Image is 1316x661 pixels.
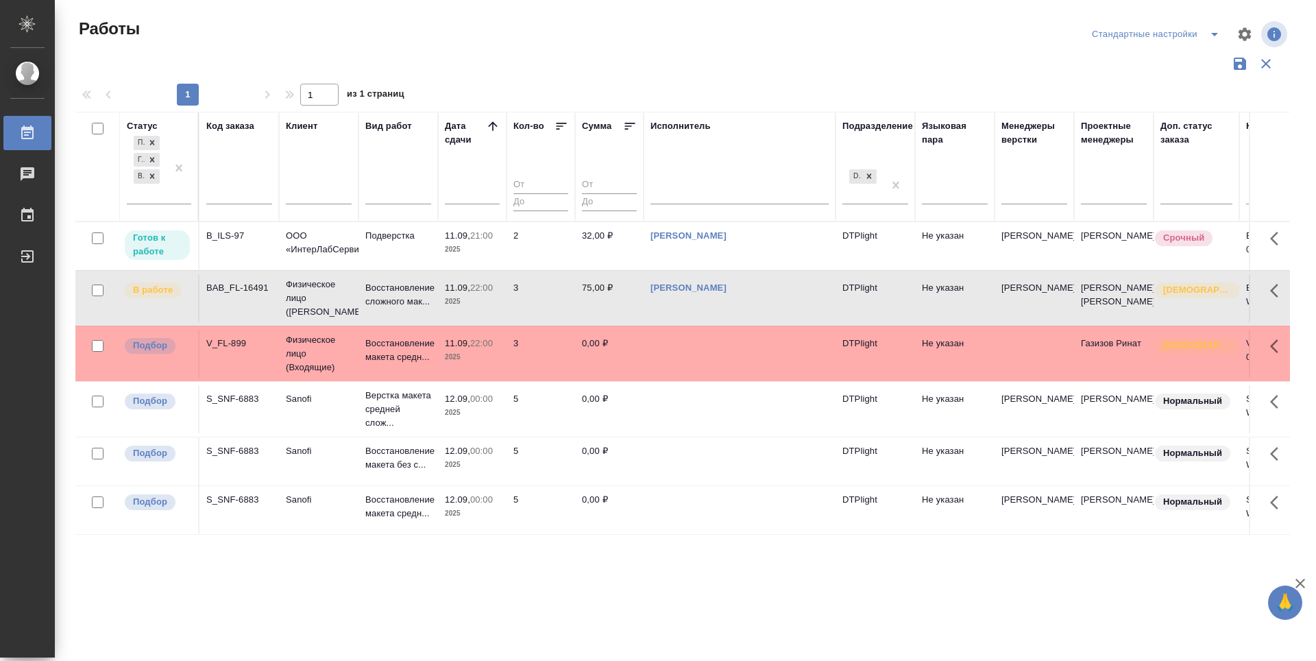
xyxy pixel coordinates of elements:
[848,168,878,185] div: DTPlight
[365,444,431,472] p: Восстановление макета без с...
[582,119,611,133] div: Сумма
[1081,119,1147,147] div: Проектные менеджеры
[849,169,862,184] div: DTPlight
[470,446,493,456] p: 00:00
[123,337,191,355] div: Можно подбирать исполнителей
[1163,283,1232,297] p: [DEMOGRAPHIC_DATA]
[286,333,352,374] p: Физическое лицо (Входящие)
[1262,330,1295,363] button: Здесь прячутся важные кнопки
[1227,51,1253,77] button: Сохранить фильтры
[1001,281,1067,295] p: [PERSON_NAME]
[445,243,500,256] p: 2025
[1262,486,1295,519] button: Здесь прячутся важные кнопки
[286,278,352,319] p: Физическое лицо ([PERSON_NAME])
[513,177,568,194] input: От
[1074,486,1154,534] td: [PERSON_NAME]
[915,274,995,322] td: Не указан
[1001,444,1067,458] p: [PERSON_NAME]
[915,486,995,534] td: Не указан
[575,330,644,378] td: 0,00 ₽
[1262,385,1295,418] button: Здесь прячутся важные кнопки
[133,231,182,259] p: Готов к работе
[1001,119,1067,147] div: Менеджеры верстки
[507,222,575,270] td: 2
[507,330,575,378] td: 3
[650,119,711,133] div: Исполнитель
[445,230,470,241] p: 11.09,
[1074,385,1154,433] td: [PERSON_NAME]
[127,119,158,133] div: Статус
[286,229,352,256] p: ООО «ИнтерЛабСервис»
[347,86,404,106] span: из 1 страниц
[650,230,727,241] a: [PERSON_NAME]
[206,229,272,243] div: B_ILS-97
[206,337,272,350] div: V_FL-899
[915,385,995,433] td: Не указан
[1163,446,1222,460] p: Нормальный
[836,222,915,270] td: DTPlight
[1163,394,1222,408] p: Нормальный
[286,493,352,507] p: Sanofi
[445,507,500,520] p: 2025
[1261,21,1290,47] span: Посмотреть информацию
[842,119,913,133] div: Подразделение
[133,446,167,460] p: Подбор
[445,295,500,309] p: 2025
[75,18,140,40] span: Работы
[507,437,575,485] td: 5
[286,119,317,133] div: Клиент
[836,385,915,433] td: DTPlight
[836,330,915,378] td: DTPlight
[470,283,493,293] p: 22:00
[133,394,167,408] p: Подбор
[507,486,575,534] td: 5
[507,274,575,322] td: 3
[836,437,915,485] td: DTPlight
[1262,274,1295,307] button: Здесь прячутся важные кнопки
[445,458,500,472] p: 2025
[1074,437,1154,485] td: [PERSON_NAME]
[133,495,167,509] p: Подбор
[123,392,191,411] div: Можно подбирать исполнителей
[134,153,145,167] div: Готов к работе
[365,389,431,430] p: Верстка макета средней слож...
[915,330,995,378] td: Не указан
[1228,18,1261,51] span: Настроить таблицу
[1163,231,1204,245] p: Срочный
[1274,588,1297,617] span: 🙏
[470,230,493,241] p: 21:00
[123,444,191,463] div: Можно подбирать исполнителей
[206,444,272,458] div: S_SNF-6883
[470,494,493,505] p: 00:00
[470,338,493,348] p: 22:00
[575,486,644,534] td: 0,00 ₽
[1246,119,1299,133] div: Код работы
[650,283,727,293] a: [PERSON_NAME]
[206,392,272,406] div: S_SNF-6883
[575,437,644,485] td: 0,00 ₽
[575,274,644,322] td: 75,00 ₽
[365,229,431,243] p: Подверстка
[133,283,173,297] p: В работе
[206,281,272,295] div: BAB_FL-16491
[915,437,995,485] td: Не указан
[915,222,995,270] td: Не указан
[123,281,191,300] div: Исполнитель выполняет работу
[286,392,352,406] p: Sanofi
[1001,493,1067,507] p: [PERSON_NAME]
[1088,23,1228,45] div: split button
[365,337,431,364] p: Восстановление макета средн...
[1253,51,1279,77] button: Сбросить фильтры
[582,193,637,211] input: До
[836,486,915,534] td: DTPlight
[445,283,470,293] p: 11.09,
[206,493,272,507] div: S_SNF-6883
[133,339,167,352] p: Подбор
[365,281,431,309] p: Восстановление сложного мак...
[507,385,575,433] td: 5
[1163,495,1222,509] p: Нормальный
[1268,586,1302,620] button: 🙏
[365,493,431,520] p: Восстановление макета средн...
[286,444,352,458] p: Sanofi
[123,493,191,512] div: Можно подбирать исполнителей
